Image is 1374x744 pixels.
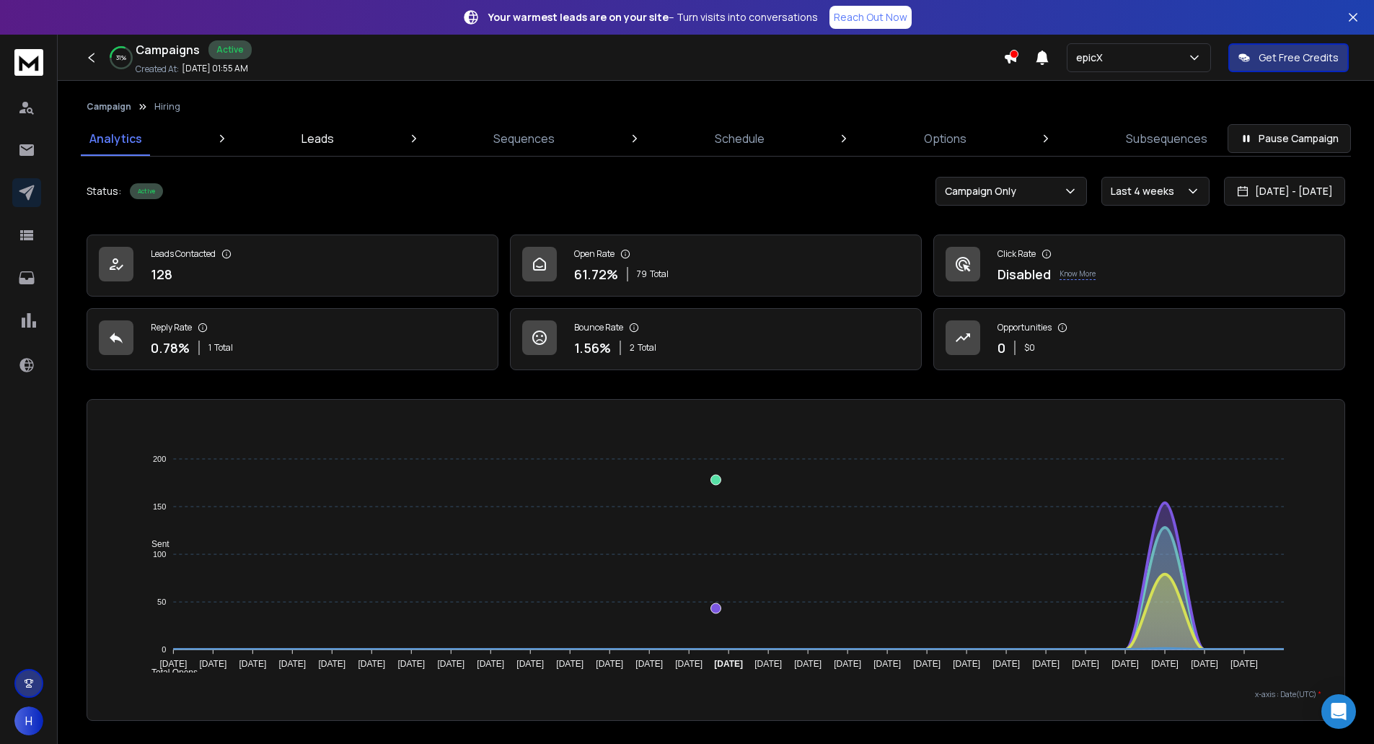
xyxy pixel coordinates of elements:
[239,659,266,669] tspan: [DATE]
[153,455,166,463] tspan: 200
[89,130,142,147] p: Analytics
[87,184,121,198] p: Status:
[116,53,126,62] p: 31 %
[130,183,163,199] div: Active
[182,63,248,74] p: [DATE] 01:55 AM
[437,659,464,669] tspan: [DATE]
[953,659,980,669] tspan: [DATE]
[829,6,912,29] a: Reach Out Now
[998,264,1051,284] p: Disabled
[1024,342,1035,354] p: $ 0
[293,121,343,156] a: Leads
[159,659,187,669] tspan: [DATE]
[141,668,198,678] span: Total Opens
[1321,694,1356,729] div: Open Intercom Messenger
[945,184,1022,198] p: Campaign Only
[199,659,226,669] tspan: [DATE]
[136,41,200,58] h1: Campaigns
[873,659,901,669] tspan: [DATE]
[1224,177,1345,206] button: [DATE] - [DATE]
[14,706,43,735] button: H
[714,659,743,669] tspan: [DATE]
[488,10,818,25] p: – Turn visits into conversations
[1259,51,1339,65] p: Get Free Credits
[151,338,190,358] p: 0.78 %
[637,268,647,280] span: 79
[162,645,166,654] tspan: 0
[794,659,822,669] tspan: [DATE]
[157,598,166,606] tspan: 50
[1111,184,1180,198] p: Last 4 weeks
[924,130,966,147] p: Options
[278,659,306,669] tspan: [DATE]
[1228,124,1351,153] button: Pause Campaign
[650,268,669,280] span: Total
[754,659,782,669] tspan: [DATE]
[358,659,385,669] tspan: [DATE]
[397,659,425,669] tspan: [DATE]
[574,264,618,284] p: 61.72 %
[87,308,498,370] a: Reply Rate0.78%1Total
[574,322,623,333] p: Bounce Rate
[1151,659,1179,669] tspan: [DATE]
[913,659,941,669] tspan: [DATE]
[485,121,563,156] a: Sequences
[318,659,345,669] tspan: [DATE]
[477,659,504,669] tspan: [DATE]
[933,308,1345,370] a: Opportunities0$0
[992,659,1020,669] tspan: [DATE]
[154,101,180,113] p: Hiring
[834,659,861,669] tspan: [DATE]
[208,40,252,59] div: Active
[301,130,334,147] p: Leads
[1117,121,1216,156] a: Subsequences
[87,101,131,113] button: Campaign
[488,10,669,24] strong: Your warmest leads are on your site
[87,235,498,297] a: Leads Contacted128
[1072,659,1099,669] tspan: [DATE]
[151,264,172,284] p: 128
[706,121,773,156] a: Schedule
[1032,659,1060,669] tspan: [DATE]
[510,308,922,370] a: Bounce Rate1.56%2Total
[1230,659,1258,669] tspan: [DATE]
[208,342,211,354] span: 1
[1126,130,1207,147] p: Subsequences
[1228,43,1349,72] button: Get Free Credits
[493,130,555,147] p: Sequences
[81,121,151,156] a: Analytics
[596,659,623,669] tspan: [DATE]
[998,338,1005,358] p: 0
[556,659,583,669] tspan: [DATE]
[14,49,43,76] img: logo
[136,64,179,75] p: Created At:
[1111,659,1139,669] tspan: [DATE]
[675,659,703,669] tspan: [DATE]
[1076,51,1109,65] p: epicX
[574,248,615,260] p: Open Rate
[151,248,216,260] p: Leads Contacted
[1060,268,1096,280] p: Know More
[998,248,1036,260] p: Click Rate
[998,322,1052,333] p: Opportunities
[1191,659,1218,669] tspan: [DATE]
[151,322,192,333] p: Reply Rate
[635,659,663,669] tspan: [DATE]
[915,121,975,156] a: Options
[214,342,233,354] span: Total
[153,502,166,511] tspan: 150
[834,10,907,25] p: Reach Out Now
[516,659,544,669] tspan: [DATE]
[574,338,611,358] p: 1.56 %
[110,689,1321,700] p: x-axis : Date(UTC)
[510,235,922,297] a: Open Rate61.72%79Total
[153,550,166,559] tspan: 100
[933,235,1345,297] a: Click RateDisabledKnow More
[630,342,635,354] span: 2
[141,539,169,549] span: Sent
[638,342,656,354] span: Total
[715,130,765,147] p: Schedule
